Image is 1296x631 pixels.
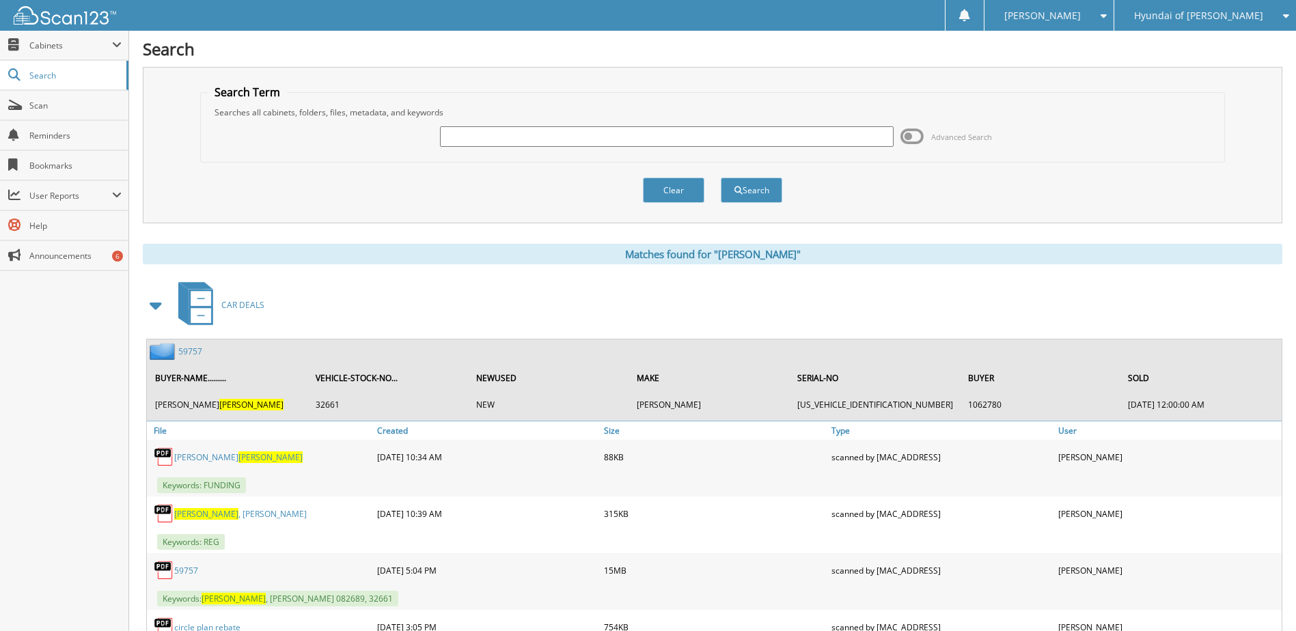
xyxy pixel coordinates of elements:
th: SOLD [1121,364,1280,392]
span: Cabinets [29,40,112,51]
span: [PERSON_NAME] [174,508,238,520]
td: 32661 [309,393,468,416]
th: SERIAL-NO [790,364,960,392]
div: 15MB [601,557,827,584]
div: [DATE] 10:34 AM [374,443,601,471]
th: VEHICLE-STOCK-NO... [309,364,468,392]
span: [PERSON_NAME] [219,399,284,410]
a: CAR DEALS [170,278,264,332]
div: [PERSON_NAME] [1055,557,1282,584]
th: NEWUSED [469,364,629,392]
th: BUYER [961,364,1120,392]
span: CAR DEALS [221,299,264,311]
th: BUYER-NAME......... [148,364,307,392]
a: User [1055,421,1282,440]
div: Searches all cabinets, folders, files, metadata, and keywords [208,107,1217,118]
span: User Reports [29,190,112,201]
span: Keywords: FUNDING [157,477,246,493]
div: 315KB [601,500,827,527]
a: File [147,421,374,440]
div: [DATE] 10:39 AM [374,500,601,527]
span: Hyundai of [PERSON_NAME] [1134,12,1263,20]
span: Advanced Search [931,132,992,142]
h1: Search [143,38,1282,60]
iframe: Chat Widget [1228,565,1296,631]
a: Created [374,421,601,440]
button: Search [721,178,782,203]
td: [PERSON_NAME] [630,393,789,416]
img: PDF.png [154,560,174,580]
div: scanned by [MAC_ADDRESS] [828,443,1055,471]
a: 59757 [174,565,198,576]
div: [PERSON_NAME] [1055,443,1282,471]
span: Keywords: , [PERSON_NAME] 082689, 32661 [157,591,398,606]
a: 59757 [178,346,202,357]
td: [DATE] 12:00:00 AM [1121,393,1280,416]
img: scan123-logo-white.svg [14,6,116,25]
div: scanned by [MAC_ADDRESS] [828,557,1055,584]
td: 1062780 [961,393,1120,416]
a: [PERSON_NAME], [PERSON_NAME] [174,508,307,520]
button: Clear [643,178,704,203]
a: [PERSON_NAME][PERSON_NAME] [174,451,303,463]
div: Matches found for "[PERSON_NAME]" [143,244,1282,264]
img: PDF.png [154,447,174,467]
span: Search [29,70,120,81]
div: scanned by [MAC_ADDRESS] [828,500,1055,527]
span: [PERSON_NAME] [238,451,303,463]
span: [PERSON_NAME] [1004,12,1081,20]
img: folder2.png [150,343,178,360]
div: 88KB [601,443,827,471]
span: Announcements [29,250,122,262]
td: [PERSON_NAME] [148,393,307,416]
td: NEW [469,393,629,416]
th: MAKE [630,364,789,392]
div: [PERSON_NAME] [1055,500,1282,527]
span: Bookmarks [29,160,122,171]
span: Scan [29,100,122,111]
span: Reminders [29,130,122,141]
legend: Search Term [208,85,287,100]
img: PDF.png [154,503,174,524]
span: Help [29,220,122,232]
span: [PERSON_NAME] [202,593,266,604]
div: [DATE] 5:04 PM [374,557,601,584]
span: Keywords: REG [157,534,225,550]
a: Size [601,421,827,440]
a: Type [828,421,1055,440]
td: [US_VEHICLE_IDENTIFICATION_NUMBER] [790,393,960,416]
div: 6 [112,251,123,262]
